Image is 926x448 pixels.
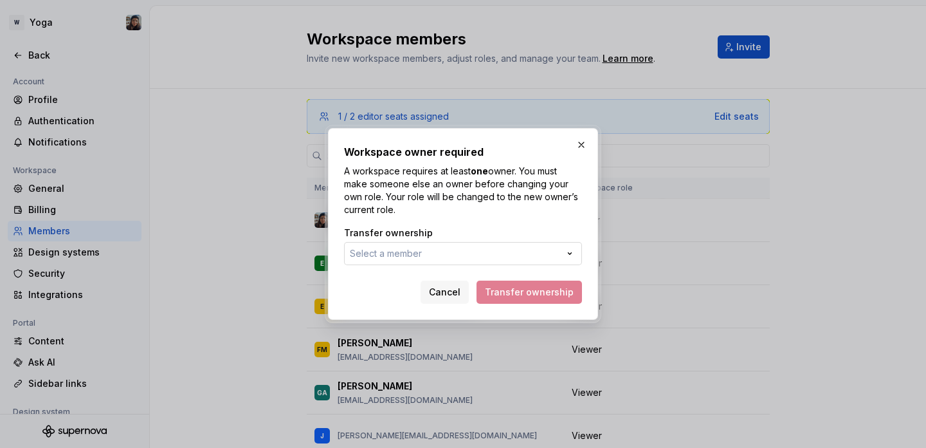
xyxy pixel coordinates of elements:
label: Transfer ownership [344,227,433,239]
span: Cancel [429,286,460,299]
h2: Workspace owner required [344,144,582,160]
button: Cancel [421,281,469,304]
strong: one [471,165,488,176]
span: Select a member [350,248,422,259]
p: A workspace requires at least owner. You must make someone else an owner before changing your own... [344,165,582,216]
button: Select a member [344,242,582,265]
